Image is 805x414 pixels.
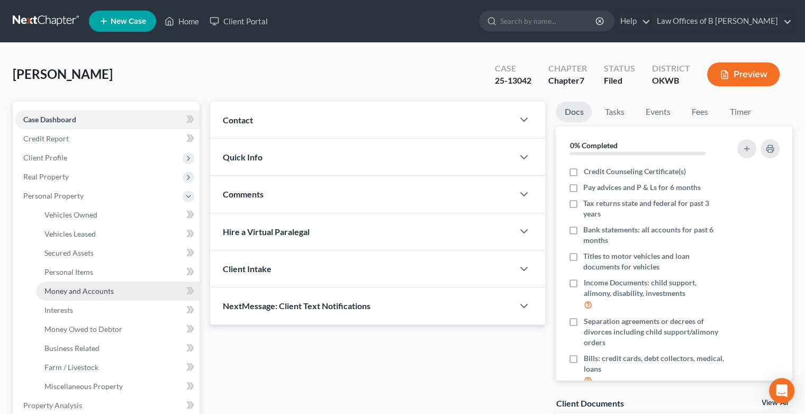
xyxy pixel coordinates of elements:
div: Client Documents [556,398,623,409]
span: Personal Property [23,191,84,200]
span: Business Related [44,344,100,353]
span: Miscellaneous Property [44,382,123,391]
div: Filed [604,75,635,87]
div: Chapter [548,75,587,87]
div: OKWB [652,75,690,87]
span: Hire a Virtual Paralegal [223,227,310,237]
div: Chapter [548,62,587,75]
a: Vehicles Owned [36,205,200,224]
span: Vehicles Leased [44,229,96,238]
input: Search by name... [500,11,597,31]
span: New Case [111,17,146,25]
span: Contact [223,115,253,125]
span: NextMessage: Client Text Notifications [223,301,370,311]
span: Pay advices and P & Ls for 6 months [583,182,701,193]
div: Open Intercom Messenger [769,378,794,403]
div: District [652,62,690,75]
a: Timer [721,102,759,122]
div: 25-13042 [495,75,531,87]
a: View All [762,399,788,407]
a: Interests [36,301,200,320]
span: Money Owed to Debtor [44,325,122,334]
a: Help [615,12,650,31]
span: Real Property [23,172,69,181]
a: Personal Items [36,263,200,282]
span: Money and Accounts [44,286,114,295]
span: Property Analysis [23,401,82,410]
span: Client Profile [23,153,67,162]
span: Comments [223,189,264,199]
span: Bank statements: all accounts for past 6 months [583,224,724,246]
span: Credit Counseling Certificate(s) [583,166,685,177]
a: Tasks [596,102,632,122]
a: Farm / Livestock [36,358,200,377]
span: Titles to motor vehicles and loan documents for vehicles [583,251,724,272]
span: Secured Assets [44,248,94,257]
a: Case Dashboard [15,110,200,129]
span: Interests [44,305,73,314]
button: Preview [707,62,780,86]
a: Home [159,12,204,31]
a: Business Related [36,339,200,358]
a: Events [637,102,679,122]
div: Case [495,62,531,75]
span: Income Documents: child support, alimony, disability, investments [583,277,724,299]
a: Docs [556,102,592,122]
span: Quick Info [223,152,263,162]
a: Fees [683,102,717,122]
span: Bills: credit cards, debt collectors, medical, loans [583,353,724,374]
a: Client Portal [204,12,273,31]
a: Money Owed to Debtor [36,320,200,339]
span: Case Dashboard [23,115,76,124]
span: Personal Items [44,267,93,276]
span: Farm / Livestock [44,363,98,372]
a: Vehicles Leased [36,224,200,244]
span: Tax returns state and federal for past 3 years [583,198,724,219]
a: Law Offices of B [PERSON_NAME] [652,12,792,31]
span: [PERSON_NAME] [13,66,113,82]
span: Client Intake [223,264,272,274]
a: Miscellaneous Property [36,377,200,396]
span: Vehicles Owned [44,210,97,219]
a: Credit Report [15,129,200,148]
span: Credit Report [23,134,69,143]
span: 7 [580,75,584,85]
div: Status [604,62,635,75]
a: Money and Accounts [36,282,200,301]
strong: 0% Completed [569,141,617,150]
span: Separation agreements or decrees of divorces including child support/alimony orders [583,316,724,348]
a: Secured Assets [36,244,200,263]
